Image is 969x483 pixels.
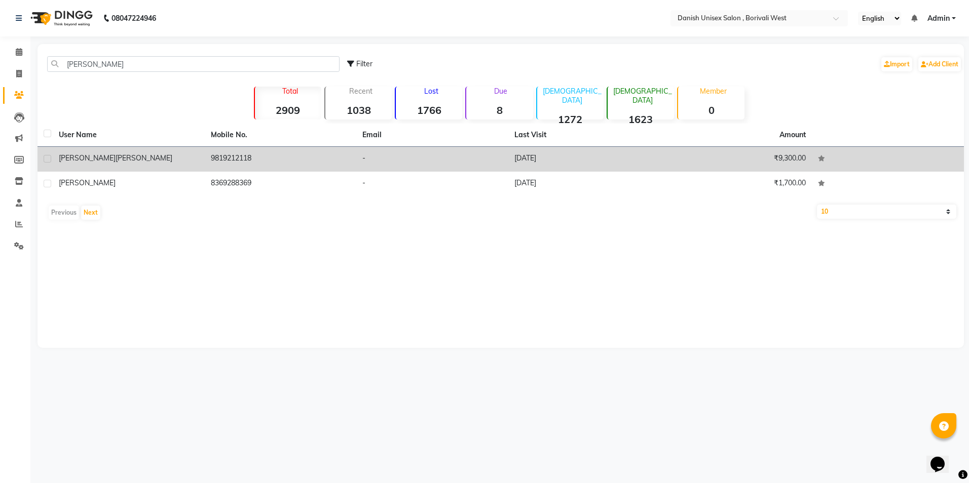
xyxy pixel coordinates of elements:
[81,206,100,220] button: Next
[508,172,660,196] td: [DATE]
[881,57,912,71] a: Import
[660,147,812,172] td: ₹9,300.00
[325,104,392,116] strong: 1038
[205,124,357,147] th: Mobile No.
[466,104,533,116] strong: 8
[608,113,674,126] strong: 1623
[205,147,357,172] td: 9819212118
[255,104,321,116] strong: 2909
[259,87,321,96] p: Total
[53,124,205,147] th: User Name
[508,147,660,172] td: [DATE]
[541,87,604,105] p: [DEMOGRAPHIC_DATA]
[329,87,392,96] p: Recent
[678,104,744,116] strong: 0
[508,124,660,147] th: Last Visit
[682,87,744,96] p: Member
[26,4,95,32] img: logo
[537,113,604,126] strong: 1272
[205,172,357,196] td: 8369288369
[400,87,462,96] p: Lost
[59,153,116,163] span: [PERSON_NAME]
[927,13,950,24] span: Admin
[47,56,340,72] input: Search by Name/Mobile/Email/Code
[468,87,533,96] p: Due
[116,153,172,163] span: [PERSON_NAME]
[356,124,508,147] th: Email
[356,59,372,68] span: Filter
[111,4,156,32] b: 08047224946
[773,124,812,146] th: Amount
[356,147,508,172] td: -
[660,172,812,196] td: ₹1,700.00
[918,57,961,71] a: Add Client
[356,172,508,196] td: -
[59,178,116,187] span: [PERSON_NAME]
[612,87,674,105] p: [DEMOGRAPHIC_DATA]
[396,104,462,116] strong: 1766
[926,442,959,473] iframe: chat widget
